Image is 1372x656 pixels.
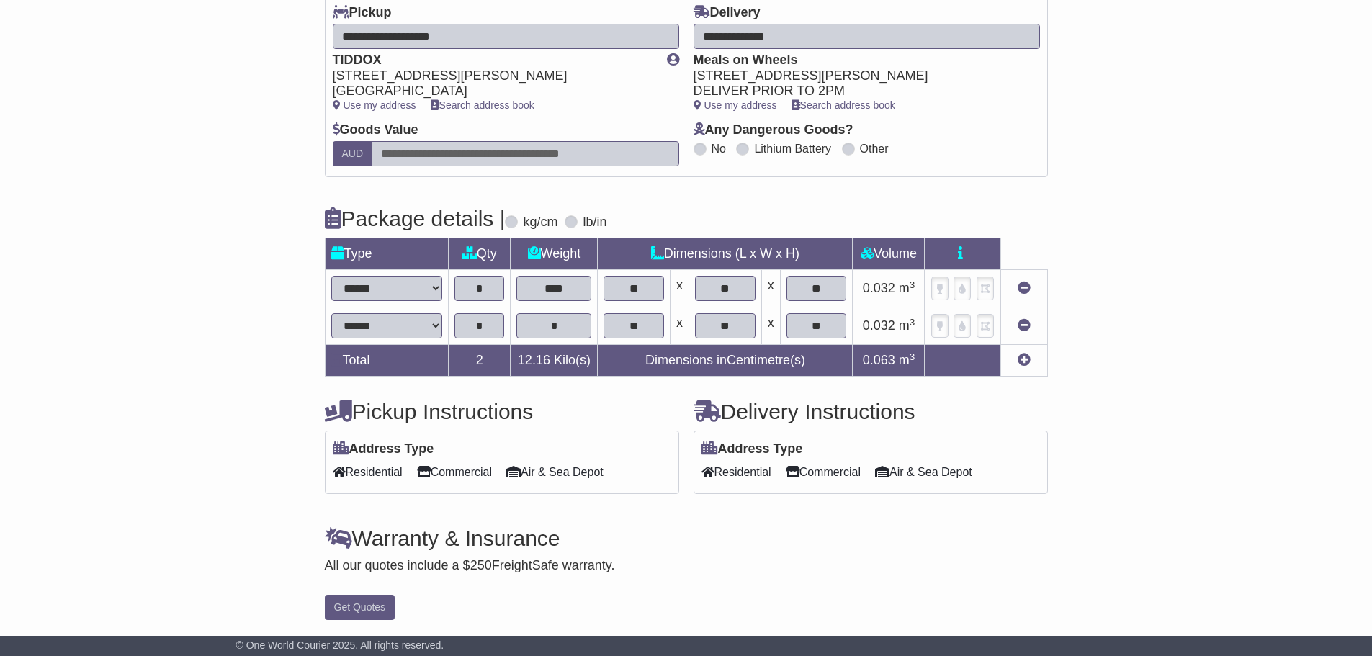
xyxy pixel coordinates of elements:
td: Volume [853,238,925,270]
td: x [761,307,780,345]
span: 0.032 [863,318,895,333]
span: 12.16 [518,353,550,367]
label: Other [860,142,889,156]
td: x [761,270,780,307]
label: Lithium Battery [754,142,831,156]
span: m [899,281,915,295]
td: Total [325,345,449,377]
td: Type [325,238,449,270]
span: Commercial [417,461,492,483]
a: Search address book [431,99,534,111]
td: 2 [449,345,511,377]
span: Air & Sea Depot [875,461,972,483]
h4: Package details | [325,207,506,230]
label: Any Dangerous Goods? [694,122,853,138]
label: kg/cm [523,215,557,230]
div: DELIVER PRIOR TO 2PM [694,84,1026,99]
td: Dimensions (L x W x H) [598,238,853,270]
label: No [712,142,726,156]
label: Pickup [333,5,392,21]
a: Use my address [333,99,416,111]
a: Remove this item [1018,318,1031,333]
span: 0.063 [863,353,895,367]
span: © One World Courier 2025. All rights reserved. [236,639,444,651]
div: All our quotes include a $ FreightSafe warranty. [325,558,1048,574]
td: Kilo(s) [511,345,598,377]
label: lb/in [583,215,606,230]
a: Remove this item [1018,281,1031,295]
label: Delivery [694,5,761,21]
button: Get Quotes [325,595,395,620]
td: x [671,270,689,307]
div: Meals on Wheels [694,53,1026,68]
div: [STREET_ADDRESS][PERSON_NAME] [694,68,1026,84]
span: Air & Sea Depot [506,461,604,483]
label: Goods Value [333,122,418,138]
sup: 3 [910,317,915,328]
a: Use my address [694,99,777,111]
td: Dimensions in Centimetre(s) [598,345,853,377]
h4: Warranty & Insurance [325,526,1048,550]
span: 0.032 [863,281,895,295]
span: Residential [701,461,771,483]
a: Search address book [792,99,895,111]
td: Qty [449,238,511,270]
td: Weight [511,238,598,270]
label: AUD [333,141,373,166]
span: m [899,353,915,367]
td: x [671,307,689,345]
div: TIDDOX [333,53,653,68]
div: [GEOGRAPHIC_DATA] [333,84,653,99]
label: Address Type [701,441,803,457]
span: Commercial [786,461,861,483]
span: m [899,318,915,333]
h4: Pickup Instructions [325,400,679,423]
label: Address Type [333,441,434,457]
a: Add new item [1018,353,1031,367]
sup: 3 [910,351,915,362]
span: 250 [470,558,492,572]
div: [STREET_ADDRESS][PERSON_NAME] [333,68,653,84]
sup: 3 [910,279,915,290]
h4: Delivery Instructions [694,400,1048,423]
span: Residential [333,461,403,483]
